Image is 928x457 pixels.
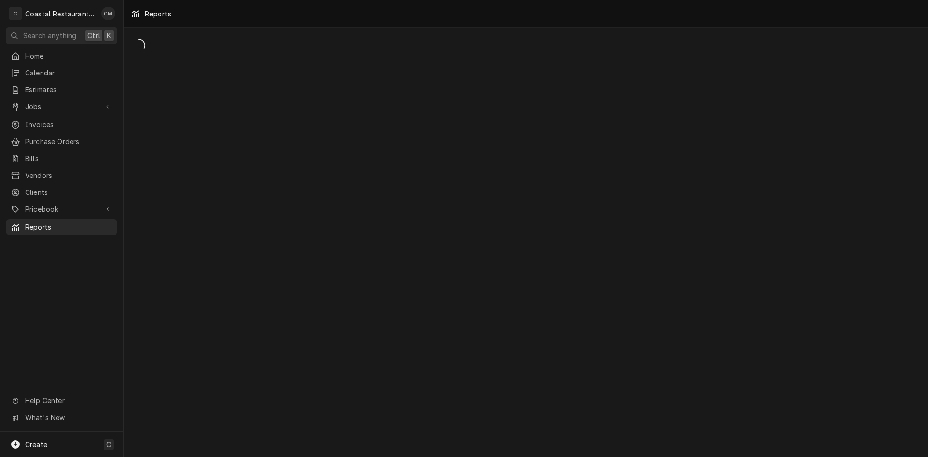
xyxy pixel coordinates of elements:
[107,30,111,41] span: K
[25,102,98,112] span: Jobs
[25,85,113,95] span: Estimates
[25,51,113,61] span: Home
[25,222,113,232] span: Reports
[6,82,117,98] a: Estimates
[25,187,113,197] span: Clients
[25,119,113,130] span: Invoices
[25,204,98,214] span: Pricebook
[9,7,22,20] div: C
[6,65,117,81] a: Calendar
[6,99,117,115] a: Go to Jobs
[25,441,47,449] span: Create
[6,48,117,64] a: Home
[6,201,117,217] a: Go to Pricebook
[131,37,145,54] span: Loading...
[25,136,113,147] span: Purchase Orders
[6,219,117,235] a: Reports
[25,170,113,180] span: Vendors
[101,7,115,20] div: CM
[87,30,100,41] span: Ctrl
[6,393,117,409] a: Go to Help Center
[101,7,115,20] div: Chad McMaster's Avatar
[6,184,117,200] a: Clients
[25,153,113,163] span: Bills
[6,117,117,133] a: Invoices
[6,150,117,166] a: Bills
[23,30,76,41] span: Search anything
[6,27,117,44] button: Search anythingCtrlK
[6,167,117,183] a: Vendors
[25,9,96,19] div: Coastal Restaurant Repair
[6,133,117,149] a: Purchase Orders
[25,396,112,406] span: Help Center
[25,68,113,78] span: Calendar
[6,410,117,426] a: Go to What's New
[25,413,112,423] span: What's New
[106,440,111,450] span: C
